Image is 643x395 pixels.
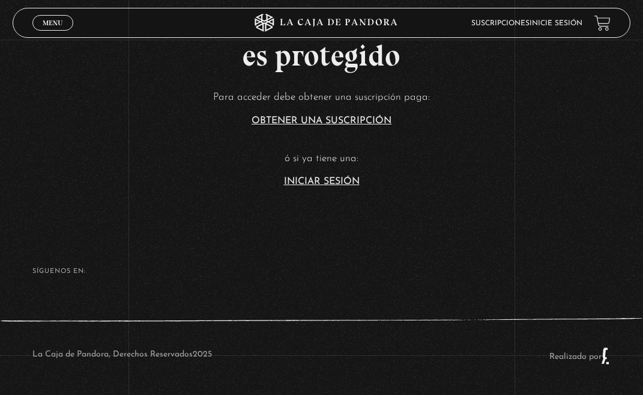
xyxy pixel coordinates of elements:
[32,268,611,275] h4: SÍguenos en:
[549,352,611,361] a: Realizado por
[32,347,212,365] p: La Caja de Pandora, Derechos Reservados 2025
[594,15,611,31] a: View your shopping cart
[43,19,62,26] span: Menu
[530,20,582,27] a: Inicie sesión
[284,177,360,186] a: Iniciar Sesión
[471,20,530,27] a: Suscripciones
[38,29,67,38] span: Cerrar
[252,116,391,126] a: Obtener una suscripción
